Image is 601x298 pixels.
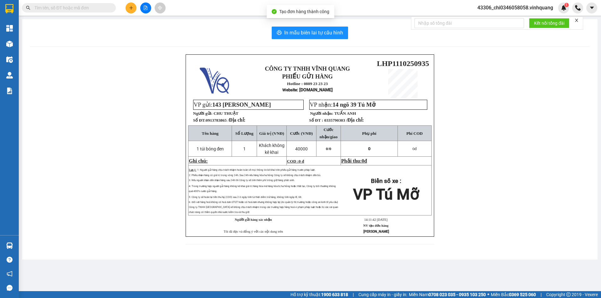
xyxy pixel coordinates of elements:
[213,111,238,116] span: CHU THUẬT
[189,174,321,177] span: 2: Phiếu nhận hàng có giá trị trong vòng 24h. Sau 24h nếu hàng hóa hư hỏng Công ty sẽ không chịu ...
[277,30,282,36] span: printer
[320,127,338,139] span: Cước nhận/giao
[565,3,568,7] span: 1
[364,158,367,164] span: đ
[6,41,13,47] img: warehouse-icon
[362,158,364,164] span: 0
[413,146,417,151] span: đ
[326,146,331,151] span: 0/
[368,146,371,151] span: 0
[223,230,283,233] span: Tôi đã đọc và đồng ý với các nội dung trên
[34,4,108,11] input: Tìm tên, số ĐT hoặc mã đơn
[358,291,407,298] span: Cung cấp máy in - giấy in:
[9,5,43,25] strong: CÔNG TY TNHH VĨNH QUANG
[341,158,367,164] span: Phải thu:
[287,159,304,164] span: COD :
[284,29,343,37] span: In mẫu biên lai tự cấu hình
[235,218,272,221] strong: Người gửi hàng xác nhận
[333,101,376,108] span: 14 ngõ 39 Tú Mỡ
[406,131,423,136] span: Phí COD
[409,291,486,298] span: Miền Nam
[353,185,419,203] span: VP Tú Mỡ
[529,18,569,28] button: Kết nối tổng đài
[189,196,338,214] span: 5: Công ty sẽ hoàn lại tiền thu hộ (COD) sau 2-3 ngày tính từ thời điểm trả hàng, không tính ngày...
[321,292,348,297] strong: 1900 633 818
[282,73,333,80] strong: PHIẾU GỬI HÀNG
[197,146,224,151] span: 1 túi bóng đen
[235,131,254,136] span: Số Lượng
[310,111,333,116] strong: Người nhận:
[282,87,333,92] strong: : [DOMAIN_NAME]
[575,5,581,11] img: phone-icon
[347,117,364,123] span: Địa chỉ:
[472,4,558,12] span: 43306_chi0346058058.vinhquang
[200,64,229,93] img: logo
[7,285,13,291] span: message
[197,169,316,171] span: 1: Người gửi hàng chịu trách nhiệm hoàn toàn về mọi thông tin kê khai trên phiếu gửi hàng trước p...
[413,146,415,151] span: 0
[189,185,336,193] span: 4: Trong trường hợp người gửi hàng không kê khai giá trị hàng hóa mà hàng hóa bị hư hỏng hoặc thấ...
[363,230,389,234] strong: [PERSON_NAME]
[299,159,304,164] span: 0 đ
[212,101,271,108] span: 143 [PERSON_NAME]
[6,242,13,249] img: warehouse-icon
[3,20,5,49] img: logo
[259,131,284,136] span: Giá trị (VNĐ)
[8,41,43,51] strong: Hotline : 0889 23 23 23
[189,169,196,171] span: Lưu ý:
[189,179,294,182] span: 3: Nếu người nhận đến nhận hàng sau 24h thì Công ty sẽ tính thêm phí trông giữ hàng phát sinh.
[193,111,213,116] strong: Người gửi:
[429,292,486,297] strong: 0708 023 035 - 0935 103 250
[46,25,98,33] span: LHP1110250935
[272,9,277,14] span: check-circle
[566,292,571,297] span: copyright
[155,3,166,13] button: aim
[589,5,595,11] span: caret-down
[282,88,297,92] span: Website
[541,291,542,298] span: |
[534,20,564,27] span: Kết nối tổng đài
[6,25,13,32] img: dashboard-icon
[194,101,271,108] span: VP gửi:
[353,291,354,298] span: |
[126,3,136,13] button: plus
[334,111,356,116] span: TUẤN ANH
[329,146,331,151] span: 0
[509,292,536,297] strong: 0369 525 060
[310,101,376,108] span: VP nhận:
[202,131,219,136] span: Tên hàng
[189,158,208,164] span: Ghi chú:
[272,27,348,39] button: printerIn mẫu biên lai tự cấu hình
[279,9,329,14] span: Tạo đơn hàng thành công
[290,291,348,298] span: Hỗ trợ kỹ thuật:
[140,3,151,13] button: file-add
[377,59,429,68] span: LHP1110250935
[206,118,245,123] span: 0913783865 /
[129,6,133,10] span: plus
[290,131,313,136] span: Cước (VNĐ)
[564,3,569,7] sup: 1
[586,3,597,13] button: caret-down
[414,18,524,28] input: Nhập số tổng đài
[487,293,489,296] span: ⚪️
[295,146,308,151] span: 40000
[491,291,536,298] span: Miền Bắc
[7,257,13,263] span: question-circle
[6,88,13,94] img: solution-icon
[158,6,162,10] span: aim
[6,56,13,63] img: warehouse-icon
[259,143,285,155] span: Khách không kê khai
[364,218,388,221] span: 14:11:42 [DATE]
[309,118,323,123] strong: Số ĐT :
[143,6,148,10] span: file-add
[287,81,328,86] strong: Hotline : 0889 23 23 23
[10,27,41,40] strong: PHIẾU GỬI HÀNG
[26,6,30,10] span: search
[363,224,388,227] strong: NV tạo đơn hàng
[561,5,567,11] img: icon-new-feature
[7,271,13,277] span: notification
[5,4,13,13] img: logo-vxr
[371,178,401,184] strong: Biển số xe :
[324,118,364,123] span: 0335790303 /
[229,117,245,123] span: Địa chỉ:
